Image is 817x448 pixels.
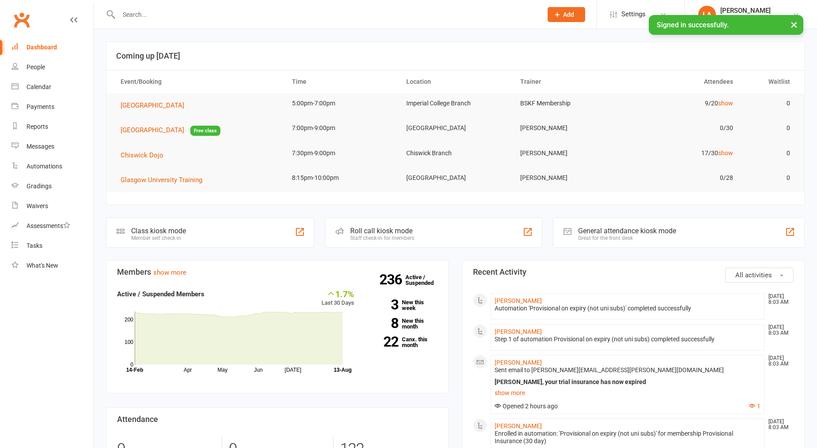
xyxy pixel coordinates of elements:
[741,168,798,188] td: 0
[284,118,398,138] td: 7:00pm-9:00pm
[512,168,627,188] td: [PERSON_NAME]
[379,273,405,286] strong: 236
[495,297,542,304] a: [PERSON_NAME]
[11,57,93,77] a: People
[720,7,771,15] div: [PERSON_NAME]
[657,21,729,29] span: Signed in successfully.
[764,355,793,367] time: [DATE] 8:03 AM
[26,83,51,90] div: Calendar
[153,269,186,276] a: show more
[698,6,716,23] div: LA
[116,52,794,60] h3: Coming up [DATE]
[578,235,676,241] div: Great for the front desk
[121,175,208,185] button: Glasgow University Training
[627,118,741,138] td: 0/30
[786,15,802,34] button: ×
[367,317,398,330] strong: 8
[627,168,741,188] td: 0/28
[627,143,741,164] td: 17/30
[367,299,438,311] a: 3New this week
[11,157,93,176] a: Automations
[367,335,398,348] strong: 22
[121,101,184,109] span: [GEOGRAPHIC_DATA]
[398,118,513,138] td: [GEOGRAPHIC_DATA]
[398,168,513,188] td: [GEOGRAPHIC_DATA]
[121,100,190,111] button: [GEOGRAPHIC_DATA]
[563,11,574,18] span: Add
[741,143,798,164] td: 0
[113,71,284,93] th: Event/Booking
[11,216,93,236] a: Assessments
[405,268,444,292] a: 236Active / Suspended
[764,419,793,430] time: [DATE] 8:03 AM
[495,378,760,386] div: [PERSON_NAME], your trial insurance has now expired
[117,290,204,298] strong: Active / Suspended Members
[26,242,42,249] div: Tasks
[11,77,93,97] a: Calendar
[322,289,354,308] div: Last 30 Days
[131,235,186,241] div: Member self check-in
[741,118,798,138] td: 0
[121,125,220,136] button: [GEOGRAPHIC_DATA]Free class
[627,71,741,93] th: Attendees
[627,93,741,114] td: 9/20
[322,289,354,299] div: 1.7%
[11,196,93,216] a: Waivers
[26,163,62,170] div: Automations
[741,93,798,114] td: 0
[26,183,52,190] div: Gradings
[495,336,760,343] div: Step 1 of automation Provisional on expiry (not uni subs) completed successfully
[116,8,536,21] input: Search...
[117,415,438,424] h3: Attendance
[131,227,186,235] div: Class kiosk mode
[350,235,414,241] div: Staff check-in for members
[121,150,170,161] button: Chiswick Dojo
[512,71,627,93] th: Trainer
[26,222,70,229] div: Assessments
[284,168,398,188] td: 8:15pm-10:00pm
[26,103,54,110] div: Payments
[11,256,93,276] a: What's New
[26,143,54,150] div: Messages
[121,176,202,184] span: Glasgow University Training
[718,100,733,107] a: show
[495,387,760,399] a: show more
[121,126,184,134] span: [GEOGRAPHIC_DATA]
[764,325,793,336] time: [DATE] 8:03 AM
[190,126,220,136] span: Free class
[735,271,772,279] span: All activities
[720,15,771,22] div: BSKF
[495,430,760,445] div: Enrolled in automation: 'Provisional on expiry (not uni subs)' for membership Provisional Insuran...
[764,294,793,305] time: [DATE] 8:03 AM
[473,268,794,276] h3: Recent Activity
[548,7,585,22] button: Add
[11,37,93,57] a: Dashboard
[741,71,798,93] th: Waitlist
[26,44,57,51] div: Dashboard
[284,71,398,93] th: Time
[495,422,542,429] a: [PERSON_NAME]
[11,236,93,256] a: Tasks
[284,93,398,114] td: 5:00pm-7:00pm
[495,359,542,366] a: [PERSON_NAME]
[26,262,58,269] div: What's New
[621,4,646,24] span: Settings
[512,93,627,114] td: BSKF Membership
[11,176,93,196] a: Gradings
[11,9,33,31] a: Clubworx
[26,202,48,209] div: Waivers
[749,403,760,410] button: 1
[367,318,438,329] a: 8New this month
[367,336,438,348] a: 22Canx. this month
[725,268,794,283] button: All activities
[26,63,45,71] div: People
[26,123,48,130] div: Reports
[398,143,513,164] td: Chiswick Branch
[11,117,93,137] a: Reports
[121,151,163,159] span: Chiswick Dojo
[117,268,438,276] h3: Members
[512,143,627,164] td: [PERSON_NAME]
[11,137,93,157] a: Messages
[398,71,513,93] th: Location
[11,97,93,117] a: Payments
